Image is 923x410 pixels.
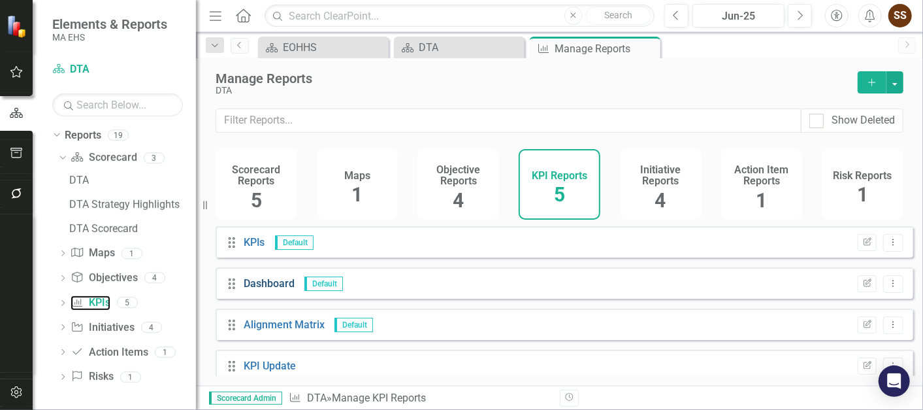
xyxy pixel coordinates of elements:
[244,318,325,331] a: Alignment Matrix
[334,318,373,332] span: Default
[141,322,162,333] div: 4
[71,150,137,165] a: Scorecard
[66,194,196,215] a: DTA Strategy Highlights
[397,39,521,56] a: DTA
[419,39,521,56] div: DTA
[216,109,802,133] input: Filter Reports...
[52,62,183,77] a: DTA
[52,16,167,32] span: Elements & Reports
[857,183,868,206] span: 1
[52,94,183,116] input: Search Below...
[283,39,385,56] div: EOHHS
[216,86,845,95] div: DTA
[117,298,138,309] div: 5
[554,183,565,206] span: 5
[223,164,289,187] h4: Scorecard Reports
[834,170,892,182] h4: Risk Reports
[71,345,148,360] a: Action Items
[832,113,895,128] div: Show Deleted
[879,366,910,397] div: Open Intercom Messenger
[71,369,113,384] a: Risks
[244,277,295,290] a: Dashboard
[697,9,780,24] div: Jun-25
[586,7,651,25] button: Search
[532,170,587,182] h4: KPI Reports
[244,236,265,248] a: KPIs
[155,347,176,358] div: 1
[216,71,845,86] div: Manage Reports
[65,128,101,143] a: Reports
[304,277,343,291] span: Default
[888,4,912,27] button: SS
[289,391,550,406] div: » Manage KPI Reports
[692,4,785,27] button: Jun-25
[69,223,196,235] div: DTA Scorecard
[628,164,694,187] h4: Initiative Reports
[655,189,666,212] span: 4
[555,41,657,57] div: Manage Reports
[108,129,129,141] div: 19
[275,235,314,250] span: Default
[71,296,110,311] a: KPIs
[66,170,196,191] a: DTA
[265,5,655,27] input: Search ClearPoint...
[69,199,196,211] div: DTA Strategy Highlights
[604,10,632,20] span: Search
[344,170,370,182] h4: Maps
[261,39,385,56] a: EOHHS
[120,371,141,383] div: 1
[209,392,282,405] span: Scorecard Admin
[121,248,142,259] div: 1
[729,164,795,187] h4: Action Item Reports
[7,15,29,38] img: ClearPoint Strategy
[251,189,262,212] span: 5
[69,175,196,186] div: DTA
[144,273,165,284] div: 4
[52,32,167,43] small: MA EHS
[307,392,327,404] a: DTA
[144,152,165,163] div: 3
[71,271,137,286] a: Objectives
[71,320,134,335] a: Initiatives
[756,189,767,212] span: 1
[66,218,196,239] a: DTA Scorecard
[352,183,363,206] span: 1
[244,360,296,372] a: KPI Update
[453,189,464,212] span: 4
[71,246,114,261] a: Maps
[425,164,491,187] h4: Objective Reports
